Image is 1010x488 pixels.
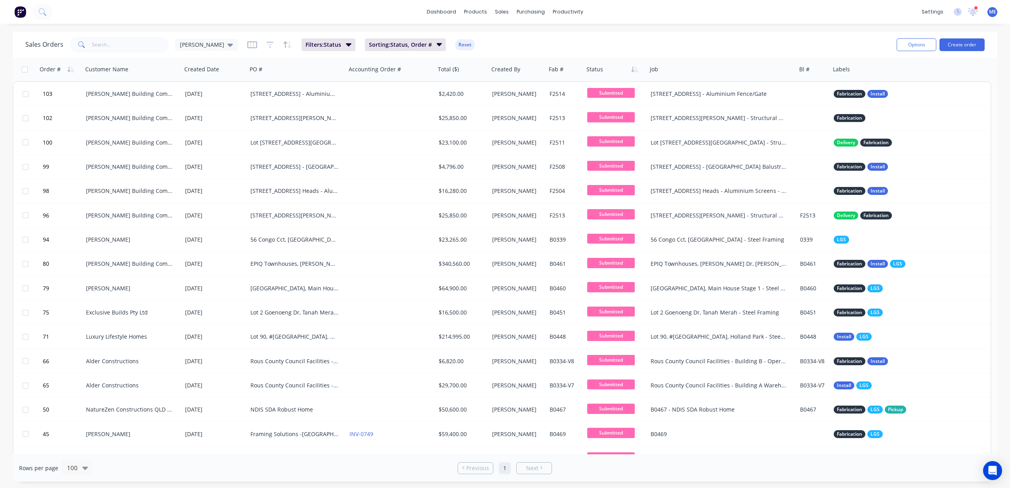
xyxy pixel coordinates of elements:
[185,333,244,341] div: [DATE]
[837,236,846,244] span: LGS
[834,139,892,147] button: DeliveryFabrication
[550,212,579,219] div: F2513
[651,309,787,316] div: Lot 2 Goenoeng Dr, Tanah Merah - Steel Framing
[185,260,244,268] div: [DATE]
[550,260,579,268] div: B0461
[43,163,49,171] span: 99
[834,163,888,171] button: FabricationInstall
[834,333,872,341] button: InstallLGS
[86,212,174,219] div: [PERSON_NAME] Building Company Pty Ltd
[587,355,635,365] span: Submitted
[492,212,541,219] div: [PERSON_NAME]
[550,430,579,438] div: B0469
[40,422,86,446] button: 45
[43,406,49,414] span: 50
[40,374,86,397] button: 65
[40,446,86,470] button: 43
[40,204,86,227] button: 96
[250,65,262,73] div: PO #
[550,381,579,389] div: B0334-V7
[651,163,787,171] div: [STREET_ADDRESS] - [GEOGRAPHIC_DATA] Balustrade
[587,88,635,98] span: Submitted
[800,236,826,244] div: 0339
[550,406,579,414] div: B0467
[651,236,787,244] div: 56 Congo Cct, [GEOGRAPHIC_DATA] - Steel Framing
[438,65,459,73] div: Total ($)
[250,381,338,389] div: Rous County Council Facilities - Building A Warehouse - Additional Wall Framing VAR 07
[40,301,86,324] button: 75
[369,41,432,49] span: Sorting: Status, Order #
[460,6,491,18] div: products
[651,212,787,219] div: [STREET_ADDRESS][PERSON_NAME] - Structural Steel - Rev 2
[40,398,86,421] button: 50
[439,309,483,316] div: $16,500.00
[86,381,174,389] div: Alder Constructions
[85,65,128,73] div: Customer Name
[651,90,787,98] div: [STREET_ADDRESS] - Aluminium Fence/Gate
[834,430,883,438] button: FabricationLGS
[19,464,58,472] span: Rows per page
[651,430,787,438] div: B0469
[305,41,341,49] span: Filters: Status
[43,284,49,292] span: 79
[834,212,892,219] button: DeliveryFabrication
[871,187,885,195] span: Install
[40,106,86,130] button: 102
[40,65,61,73] div: Order #
[439,163,483,171] div: $4,796.00
[492,430,541,438] div: [PERSON_NAME]
[800,260,826,268] div: B0461
[43,212,49,219] span: 96
[466,464,489,472] span: Previous
[650,65,658,73] div: Job
[86,430,174,438] div: [PERSON_NAME]
[983,461,1002,480] div: Open Intercom Messenger
[550,357,579,365] div: B0334-V8
[834,236,849,244] button: LGS
[587,161,635,171] span: Submitted
[40,228,86,252] button: 94
[43,309,49,316] span: 75
[550,333,579,341] div: B0448
[587,428,635,438] span: Submitted
[439,430,483,438] div: $59,400.00
[871,284,880,292] span: LGS
[185,139,244,147] div: [DATE]
[893,260,902,268] span: LGS
[250,357,338,365] div: Rous County Council Facilities - Building B - Operable Wall Steel Changes - VAR 08
[799,65,810,73] div: Bl #
[550,114,579,122] div: F2513
[800,212,826,219] div: F2513
[837,139,855,147] span: Delivery
[550,284,579,292] div: B0460
[43,187,49,195] span: 98
[492,236,541,244] div: [PERSON_NAME]
[550,163,579,171] div: F2508
[918,6,947,18] div: settings
[40,155,86,179] button: 99
[43,114,52,122] span: 102
[549,6,587,18] div: productivity
[250,114,338,122] div: [STREET_ADDRESS][PERSON_NAME] - Structural Steel - Rev 2
[439,90,483,98] div: $2,420.00
[863,139,889,147] span: Fabrication
[184,65,219,73] div: Created Date
[185,90,244,98] div: [DATE]
[492,163,541,171] div: [PERSON_NAME]
[349,65,401,73] div: Accounting Order #
[40,276,86,300] button: 79
[365,38,446,51] button: Sorting:Status, Order #
[587,136,635,146] span: Submitted
[492,357,541,365] div: [PERSON_NAME]
[86,333,174,341] div: Luxury Lifestyle Homes
[939,38,985,51] button: Create order
[492,333,541,341] div: [PERSON_NAME]
[40,131,86,154] button: 100
[834,260,905,268] button: FabricationInstallLGS
[185,163,244,171] div: [DATE]
[871,357,885,365] span: Install
[800,333,826,341] div: B0448
[837,381,851,389] span: Install
[834,187,888,195] button: FabricationInstall
[86,309,174,316] div: Exclusive Builds Pty Ltd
